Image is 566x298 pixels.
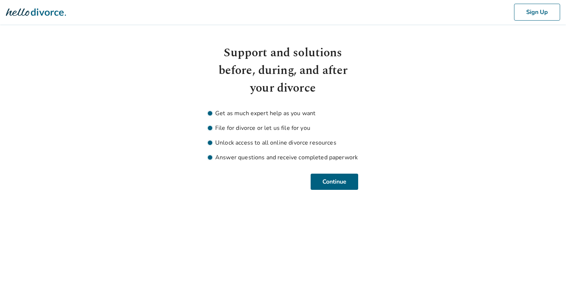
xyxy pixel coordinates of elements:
[311,174,358,190] button: Continue
[208,153,358,162] li: Answer questions and receive completed paperwork
[208,44,358,97] h1: Support and solutions before, during, and after your divorce
[208,138,358,147] li: Unlock access to all online divorce resources
[514,4,560,21] button: Sign Up
[208,124,358,132] li: File for divorce or let us file for you
[208,109,358,118] li: Get as much expert help as you want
